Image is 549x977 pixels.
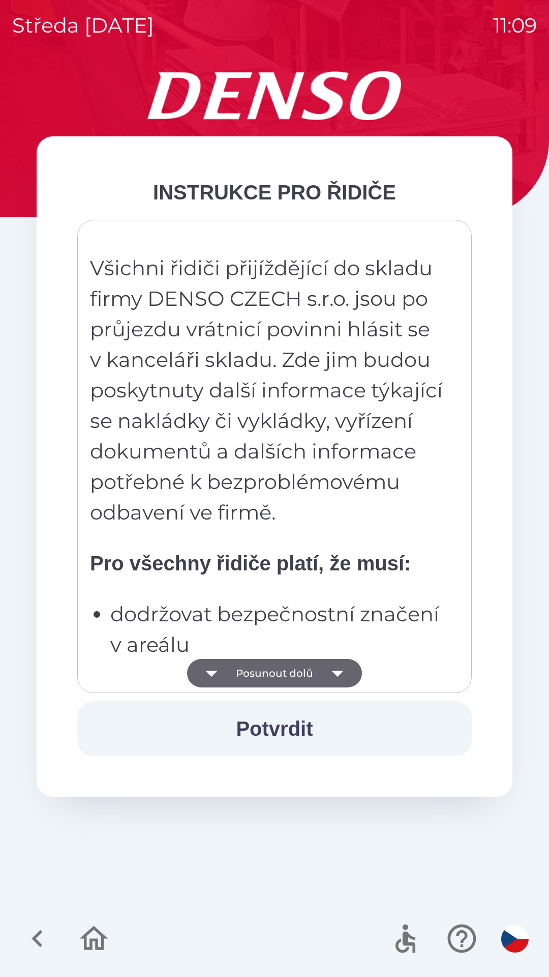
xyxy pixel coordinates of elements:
img: cs flag [501,925,529,953]
p: 11:09 [493,10,537,41]
img: Logo [37,71,512,120]
strong: Pro všechny řidiče platí, že musí: [90,552,411,574]
p: Všichni řidiči přijíždějící do skladu firmy DENSO CZECH s.r.o. jsou po průjezdu vrátnicí povinni ... [90,253,445,528]
button: Potvrdit [77,701,472,756]
p: dodržovat bezpečnostní značení v areálu [110,599,445,660]
div: INSTRUKCE PRO ŘIDIČE [77,177,472,208]
button: Posunout dolů [187,659,362,687]
p: středa [DATE] [12,10,154,41]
